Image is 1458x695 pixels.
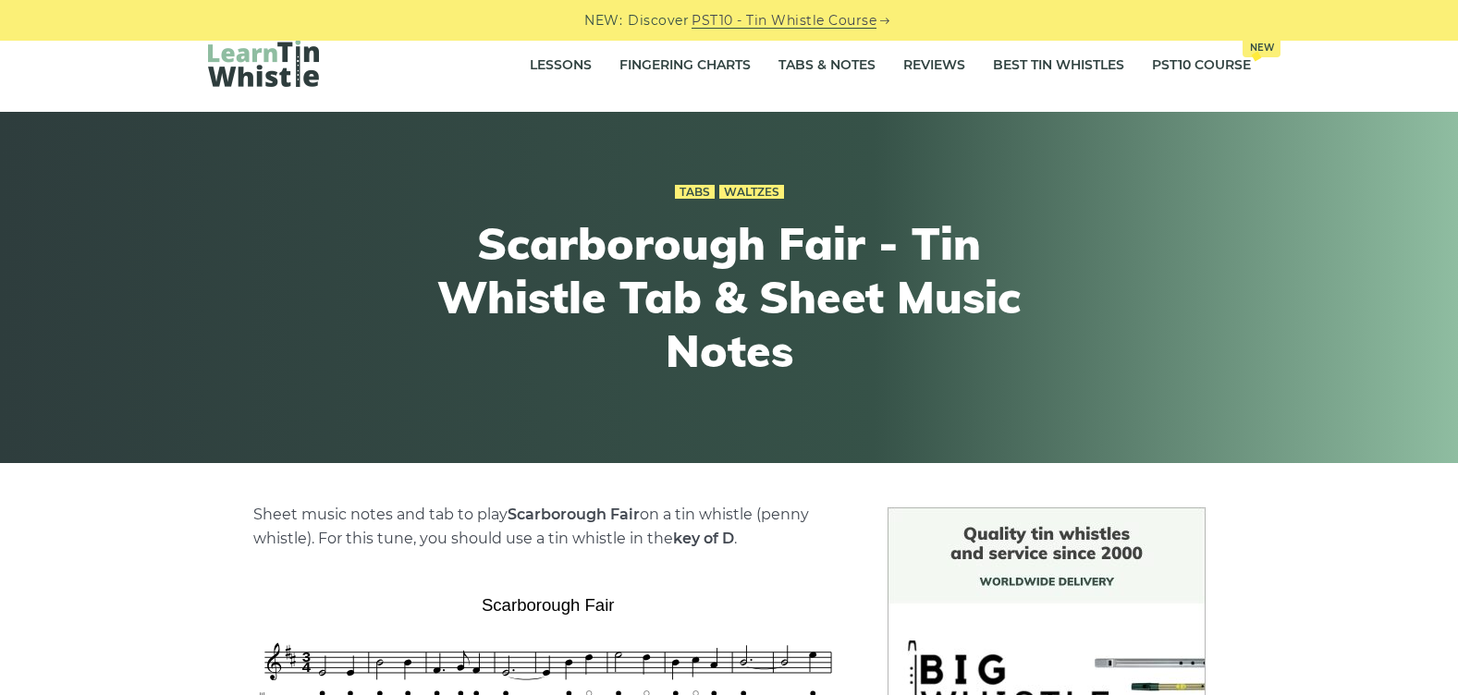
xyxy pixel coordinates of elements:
img: LearnTinWhistle.com [208,40,319,87]
a: Reviews [903,43,965,89]
h1: Scarborough Fair - Tin Whistle Tab & Sheet Music Notes [389,217,1070,377]
a: PST10 CourseNew [1152,43,1251,89]
strong: Scarborough Fair [508,506,640,523]
a: Best Tin Whistles [993,43,1124,89]
strong: key of D [673,530,734,547]
span: NEW: [584,10,622,31]
span: Discover [628,10,689,31]
span: New [1243,37,1280,57]
a: Tabs & Notes [778,43,876,89]
p: Sheet music notes and tab to play on a tin whistle (penny whistle). For this tune, you should use... [253,503,843,551]
a: PST10 - Tin Whistle Course [692,10,876,31]
a: Fingering Charts [619,43,751,89]
a: Waltzes [719,185,784,200]
a: Tabs [675,185,715,200]
a: Lessons [530,43,592,89]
